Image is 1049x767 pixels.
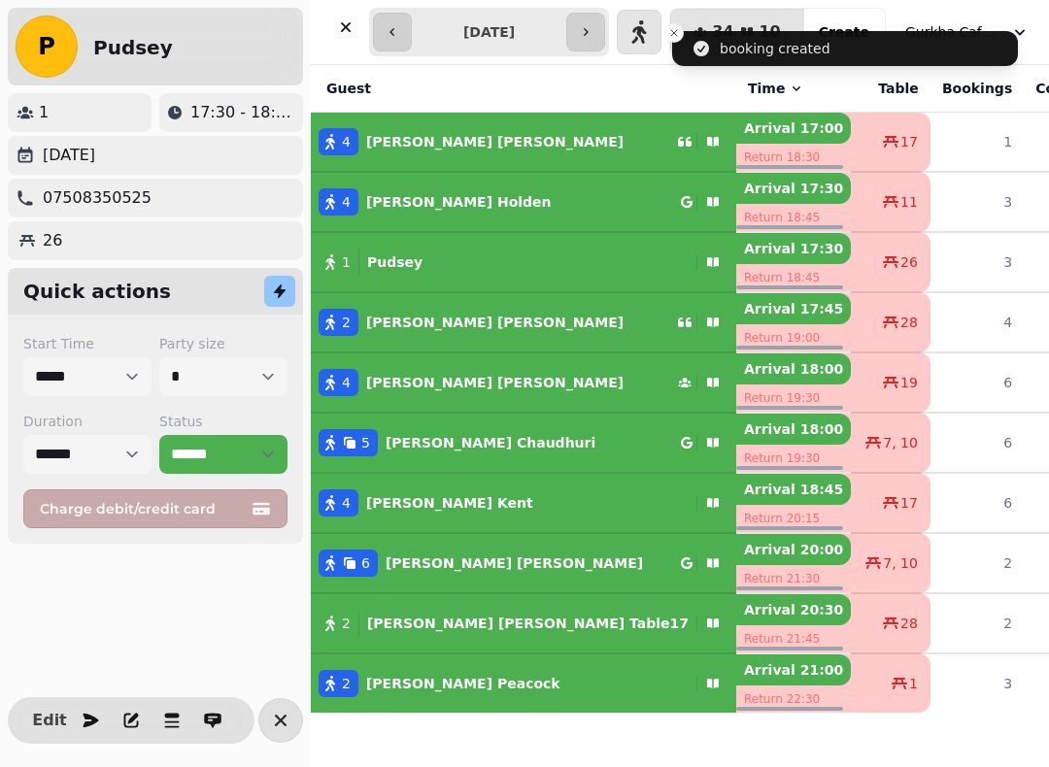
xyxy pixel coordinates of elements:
label: Start Time [23,334,152,353]
p: Return 18:30 [736,144,851,171]
p: [DATE] [43,144,95,167]
span: 2 [342,614,351,633]
span: 2 [342,313,351,332]
p: 26 [43,229,62,252]
h2: Quick actions [23,278,171,305]
label: Party size [159,334,288,353]
span: P [38,35,55,58]
p: Arrival 20:00 [736,534,851,565]
p: [PERSON_NAME] [PERSON_NAME] Table17 [367,614,689,633]
td: 3 [931,172,1024,232]
td: 6 [931,352,1024,413]
button: 4[PERSON_NAME] Holden [311,179,736,225]
p: Arrival 18:00 [736,414,851,445]
p: Return 21:30 [736,565,851,592]
span: 5 [361,433,370,452]
span: 4 [342,493,351,513]
p: Arrival 17:30 [736,233,851,264]
span: 7, 10 [883,433,918,452]
span: 17 [900,493,918,513]
p: Arrival 17:45 [736,293,851,324]
p: Return 22:30 [736,685,851,713]
button: 4[PERSON_NAME] Kent [311,480,736,526]
p: Return 19:30 [736,445,851,472]
span: Charge debit/credit card [40,502,248,516]
label: Status [159,412,288,431]
p: Arrival 18:00 [736,353,851,384]
p: [PERSON_NAME] [PERSON_NAME] [366,132,624,151]
p: Arrival 20:30 [736,594,851,625]
span: 1 [342,252,351,272]
p: [PERSON_NAME] Chaudhuri [386,433,595,452]
span: 28 [900,313,918,332]
button: Close toast [664,23,684,43]
td: 4 [931,292,1024,352]
td: 3 [931,232,1024,292]
td: 2 [931,593,1024,653]
span: 1 [909,674,918,693]
th: Guest [311,65,736,113]
span: 4 [342,192,351,212]
p: Return 18:45 [736,204,851,231]
p: Arrival 21:00 [736,654,851,685]
div: booking created [720,39,830,58]
p: 17:30 - 18:45 [190,101,295,124]
span: 6 [361,553,370,573]
button: 2[PERSON_NAME] Peacock [311,660,736,707]
p: Pudsey [367,252,423,272]
p: Return 19:30 [736,384,851,412]
button: Edit [30,701,69,740]
span: 26 [900,252,918,272]
span: 11 [900,192,918,212]
span: 7, 10 [883,553,918,573]
h2: Pudsey [93,34,173,61]
p: 07508350525 [43,186,152,210]
p: Arrival 17:30 [736,173,851,204]
button: Charge debit/credit card [23,489,288,528]
span: 17 [900,132,918,151]
button: 3410 [670,9,804,55]
td: 6 [931,413,1024,473]
button: Gurkha Cafe & Restauarant [894,15,1041,50]
button: 4[PERSON_NAME] [PERSON_NAME] [311,118,736,165]
td: 2 [931,533,1024,593]
td: 3 [931,653,1024,713]
p: [PERSON_NAME] [PERSON_NAME] [366,373,624,392]
button: 6[PERSON_NAME] [PERSON_NAME] [311,540,736,586]
button: 1Pudsey [311,239,736,285]
button: 2[PERSON_NAME] [PERSON_NAME] Table17 [311,600,736,647]
th: Bookings [931,65,1024,113]
td: 1 [931,113,1024,173]
p: Return 19:00 [736,324,851,351]
p: [PERSON_NAME] [PERSON_NAME] [386,553,643,573]
p: [PERSON_NAME] Holden [366,192,552,212]
p: Return 18:45 [736,264,851,291]
p: [PERSON_NAME] Kent [366,493,533,513]
span: Time [748,79,785,98]
span: 2 [342,674,351,693]
p: [PERSON_NAME] Peacock [366,674,560,693]
span: 4 [342,132,351,151]
td: 6 [931,473,1024,533]
button: 2[PERSON_NAME] [PERSON_NAME] [311,299,736,346]
button: Create [803,9,885,55]
span: 19 [900,373,918,392]
button: 4[PERSON_NAME] [PERSON_NAME] [311,359,736,406]
p: Arrival 18:45 [736,474,851,505]
span: 4 [342,373,351,392]
p: Return 21:45 [736,625,851,652]
th: Table [851,65,931,113]
p: [PERSON_NAME] [PERSON_NAME] [366,313,624,332]
p: Arrival 17:00 [736,113,851,144]
span: Edit [38,713,61,728]
p: Return 20:15 [736,505,851,532]
button: Time [748,79,804,98]
button: 5[PERSON_NAME] Chaudhuri [311,419,736,466]
p: 1 [39,101,49,124]
label: Duration [23,412,152,431]
span: 28 [900,614,918,633]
